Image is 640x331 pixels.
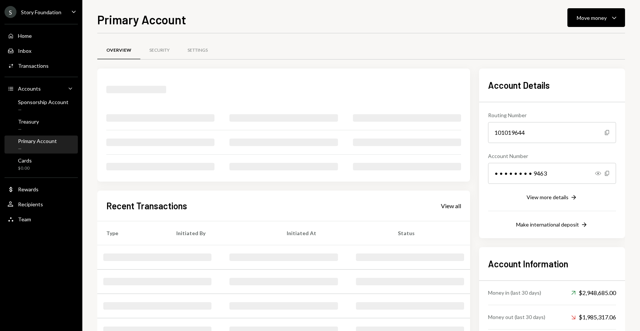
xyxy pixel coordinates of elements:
[18,33,32,39] div: Home
[18,146,57,152] div: —
[488,258,616,270] h2: Account Information
[21,9,61,15] div: Story Foundation
[149,47,170,54] div: Security
[4,59,78,72] a: Transactions
[571,313,616,322] div: $1,985,317.06
[571,288,616,297] div: $2,948,685.00
[18,63,49,69] div: Transactions
[4,82,78,95] a: Accounts
[4,97,78,115] a: Sponsorship Account—
[527,194,569,200] div: View more details
[389,221,470,245] th: Status
[4,197,78,211] a: Recipients
[488,152,616,160] div: Account Number
[488,122,616,143] div: 101019644
[527,194,577,202] button: View more details
[188,47,208,54] div: Settings
[4,116,78,134] a: Treasury—
[97,221,167,245] th: Type
[18,216,31,222] div: Team
[4,44,78,57] a: Inbox
[488,163,616,184] div: • • • • • • • • 9463
[4,29,78,42] a: Home
[167,221,278,245] th: Initiated By
[567,8,625,27] button: Move money
[18,186,39,192] div: Rewards
[18,138,57,144] div: Primary Account
[4,212,78,226] a: Team
[516,221,579,228] div: Make international deposit
[140,41,179,60] a: Security
[18,85,41,92] div: Accounts
[4,136,78,154] a: Primary Account—
[18,107,68,113] div: —
[106,47,131,54] div: Overview
[278,221,389,245] th: Initiated At
[179,41,217,60] a: Settings
[488,79,616,91] h2: Account Details
[97,12,186,27] h1: Primary Account
[516,221,588,229] button: Make international deposit
[441,201,461,210] a: View all
[106,200,187,212] h2: Recent Transactions
[18,99,68,105] div: Sponsorship Account
[18,48,31,54] div: Inbox
[18,157,32,164] div: Cards
[4,6,16,18] div: S
[577,14,607,22] div: Move money
[97,41,140,60] a: Overview
[488,111,616,119] div: Routing Number
[4,182,78,196] a: Rewards
[18,118,39,125] div: Treasury
[18,165,32,171] div: $0.00
[18,201,43,207] div: Recipients
[4,155,78,173] a: Cards$0.00
[488,289,541,297] div: Money in (last 30 days)
[488,313,545,321] div: Money out (last 30 days)
[441,202,461,210] div: View all
[18,126,39,133] div: —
